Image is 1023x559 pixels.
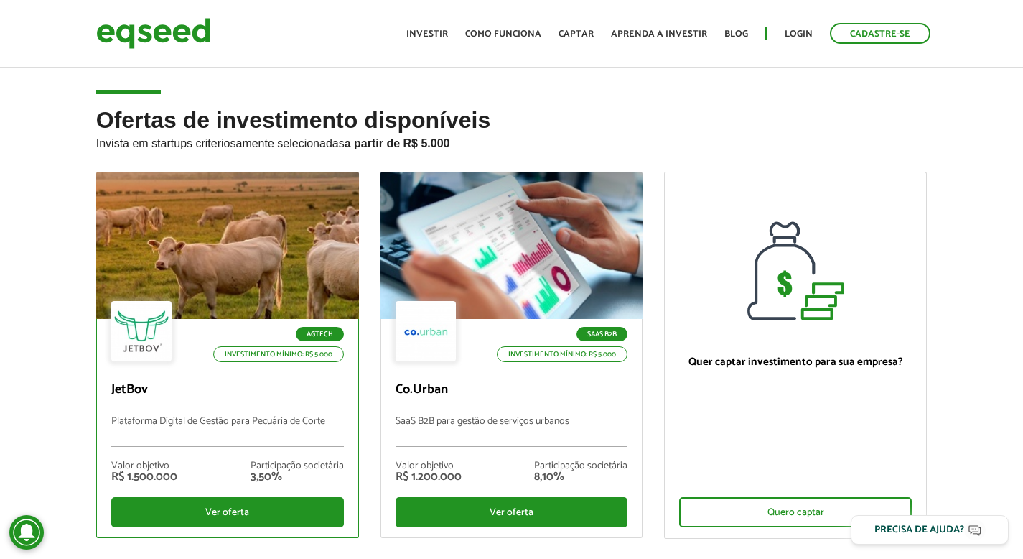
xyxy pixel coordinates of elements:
p: Investimento mínimo: R$ 5.000 [213,346,344,362]
div: Participação societária [534,461,627,471]
a: Login [785,29,813,39]
a: Agtech Investimento mínimo: R$ 5.000 JetBov Plataforma Digital de Gestão para Pecuária de Corte V... [96,172,359,538]
p: Co.Urban [396,382,628,398]
p: SaaS B2B para gestão de serviços urbanos [396,416,628,447]
a: Captar [559,29,594,39]
div: Quero captar [679,497,912,527]
div: R$ 1.200.000 [396,471,462,483]
div: Participação societária [251,461,344,471]
div: Valor objetivo [111,461,177,471]
p: JetBov [111,382,344,398]
p: Investimento mínimo: R$ 5.000 [497,346,627,362]
strong: a partir de R$ 5.000 [345,137,450,149]
a: Cadastre-se [830,23,930,44]
p: Agtech [296,327,344,341]
a: Como funciona [465,29,541,39]
div: R$ 1.500.000 [111,471,177,483]
div: 3,50% [251,471,344,483]
p: Plataforma Digital de Gestão para Pecuária de Corte [111,416,344,447]
div: 8,10% [534,471,627,483]
img: EqSeed [96,14,211,52]
h2: Ofertas de investimento disponíveis [96,108,928,172]
a: Blog [724,29,748,39]
div: Ver oferta [111,497,344,527]
a: Investir [406,29,448,39]
div: Ver oferta [396,497,628,527]
p: Invista em startups criteriosamente selecionadas [96,133,928,150]
a: Quer captar investimento para sua empresa? Quero captar [664,172,927,539]
p: SaaS B2B [576,327,627,341]
p: Quer captar investimento para sua empresa? [679,356,912,369]
a: Aprenda a investir [611,29,707,39]
div: Valor objetivo [396,461,462,471]
a: SaaS B2B Investimento mínimo: R$ 5.000 Co.Urban SaaS B2B para gestão de serviços urbanos Valor ob... [380,172,643,538]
